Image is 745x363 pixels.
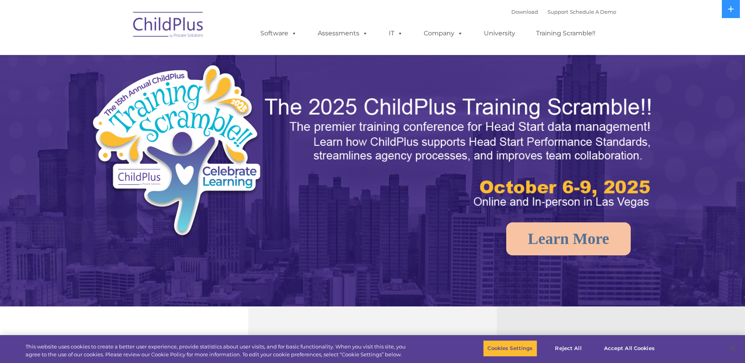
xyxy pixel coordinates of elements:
a: Assessments [310,26,376,41]
font: | [511,9,616,15]
a: Company [416,26,471,41]
a: Training Scramble!! [528,26,603,41]
button: Reject All [544,340,593,357]
a: Software [253,26,305,41]
a: Schedule A Demo [570,9,616,15]
button: Close [724,340,741,357]
a: Learn More [506,222,631,255]
a: Download [511,9,538,15]
div: This website uses cookies to create a better user experience, provide statistics about user visit... [26,343,410,358]
a: IT [381,26,411,41]
a: Support [547,9,568,15]
img: ChildPlus by Procare Solutions [129,6,208,46]
a: University [476,26,523,41]
button: Cookies Settings [483,340,537,357]
button: Accept All Cookies [600,340,659,357]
